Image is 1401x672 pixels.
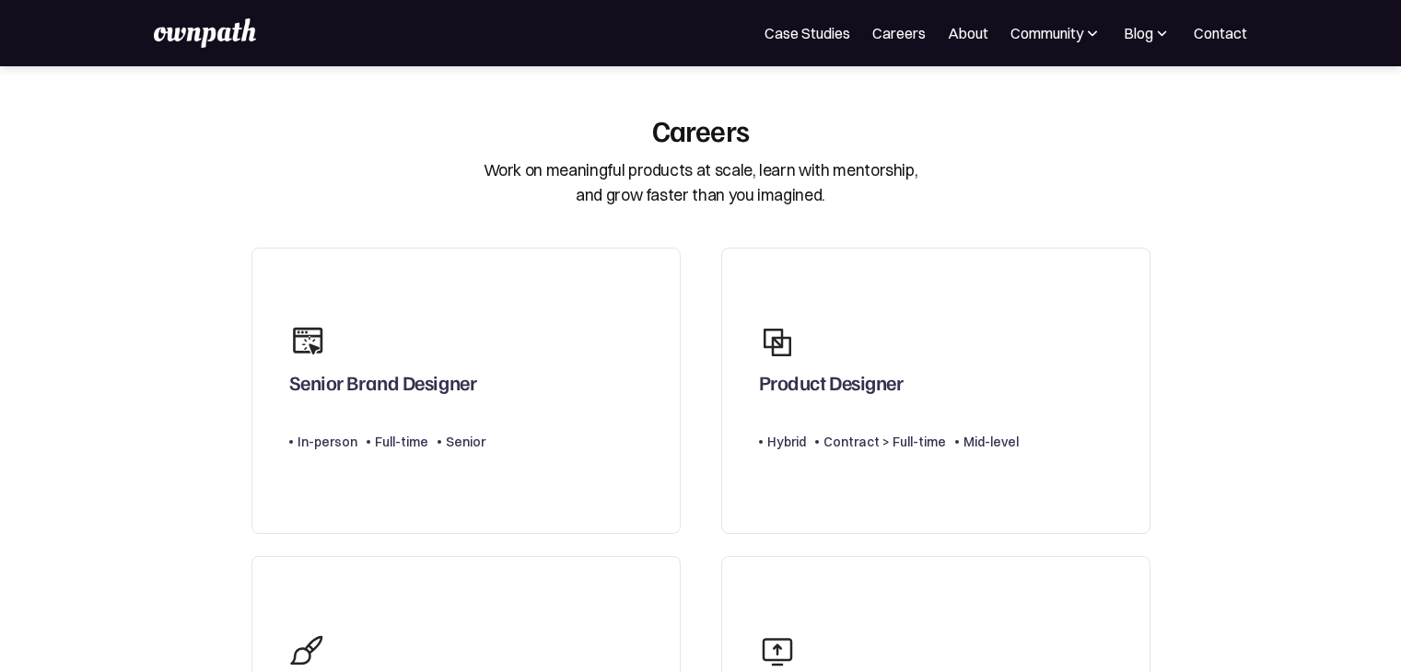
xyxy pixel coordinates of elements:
div: Contract > Full-time [823,431,946,453]
div: Product Designer [759,370,904,403]
div: Blog [1124,22,1153,44]
a: About [948,22,988,44]
a: Case Studies [765,22,850,44]
div: Senior [446,431,485,453]
div: Hybrid [767,431,806,453]
div: Full-time [375,431,428,453]
div: Careers [652,112,750,147]
div: Work on meaningful products at scale, learn with mentorship, and grow faster than you imagined. [484,158,918,207]
a: Careers [872,22,926,44]
div: Mid-level [963,431,1019,453]
div: In-person [298,431,357,453]
div: Community [1010,22,1102,44]
a: Contact [1194,22,1247,44]
div: Community [1010,22,1083,44]
div: Senior Brand Designer [289,370,477,403]
a: Product DesignerHybridContract > Full-timeMid-level [721,248,1150,534]
a: Senior Brand DesignerIn-personFull-timeSenior [251,248,681,534]
div: Blog [1124,22,1172,44]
